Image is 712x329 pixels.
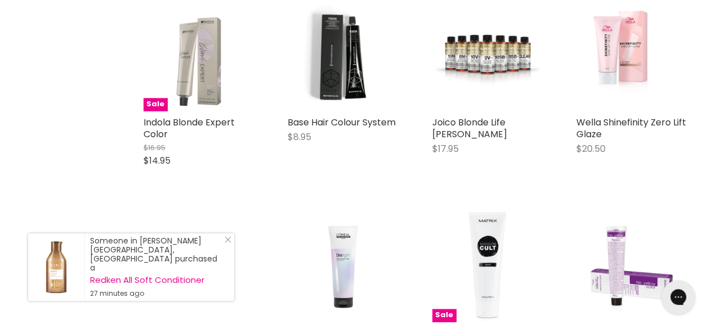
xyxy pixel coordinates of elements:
[576,116,686,141] a: Wella Shinefinity Zero Lift Glaze
[288,116,396,129] a: Base Hair Colour System
[576,1,687,111] img: Wella Shinefinity Zero Lift Glaze
[656,276,701,318] iframe: Gorgias live chat messenger
[144,154,171,167] span: $14.95
[288,211,398,322] img: L’Oréal Professionnel Dia Light Acidic Gloss Clear
[144,1,254,111] img: Indola Blonde Expert Color
[144,1,254,111] a: Indola Blonde Expert ColorSale
[432,142,459,155] span: $17.95
[432,1,543,111] a: Joico Blonde Life Demi Gloss
[432,309,456,322] span: Sale
[90,236,223,298] div: Someone in [PERSON_NAME][GEOGRAPHIC_DATA], [GEOGRAPHIC_DATA] purchased a
[144,231,254,303] img: Goldwell Colorance Gloss Tones
[288,130,311,143] span: $8.95
[576,211,687,322] img: Fanola No Yellow Color
[576,142,606,155] span: $20.50
[144,211,254,322] a: Goldwell Colorance Gloss Tones
[144,98,167,111] span: Sale
[432,20,543,92] img: Joico Blonde Life Demi Gloss
[432,211,543,322] a: Matrix SoColor Cult Semi PermanentSale
[144,116,235,141] a: Indola Blonde Expert Color
[90,289,223,298] small: 27 minutes ago
[90,276,223,285] a: Redken All Soft Conditioner
[144,142,165,153] span: $16.95
[28,233,84,301] a: Visit product page
[220,236,231,247] a: Close Notification
[432,116,507,141] a: Joico Blonde Life [PERSON_NAME]
[225,236,231,243] svg: Close Icon
[432,211,543,322] img: Matrix SoColor Cult Semi Permanent
[288,1,398,111] img: Base Hair Colour System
